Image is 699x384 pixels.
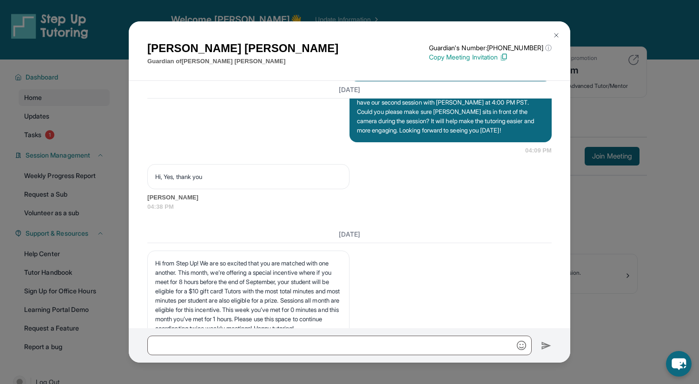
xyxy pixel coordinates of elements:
p: Copy Meeting Invitation [429,53,552,62]
img: Send icon [541,340,552,351]
p: Hi [PERSON_NAME], Just a quick reminder that [DATE] ([DATE]) we have our second session with [PER... [357,88,544,135]
span: 04:09 PM [525,146,552,155]
p: Guardian of [PERSON_NAME] [PERSON_NAME] [147,57,338,66]
button: chat-button [666,351,692,377]
img: Close Icon [553,32,560,39]
img: Copy Icon [500,53,508,61]
p: Hi from Step Up! We are so excited that you are matched with one another. This month, we’re offer... [155,258,342,333]
h3: [DATE] [147,230,552,239]
span: ⓘ [545,43,552,53]
span: [PERSON_NAME] [147,193,552,202]
span: 04:38 PM [147,202,552,212]
h3: [DATE] [147,85,552,94]
p: Guardian's Number: [PHONE_NUMBER] [429,43,552,53]
img: Emoji [517,341,526,350]
h1: [PERSON_NAME] [PERSON_NAME] [147,40,338,57]
p: Hi, Yes, thank you [155,172,342,181]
